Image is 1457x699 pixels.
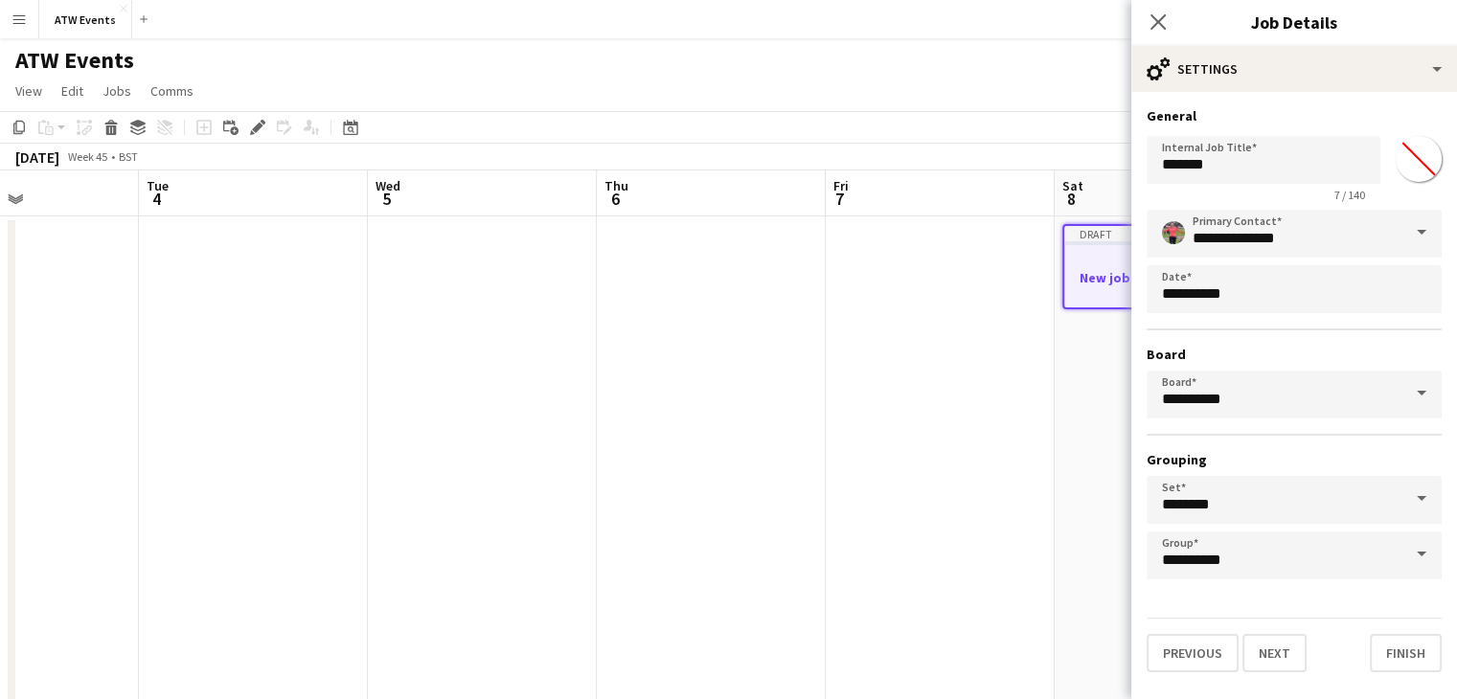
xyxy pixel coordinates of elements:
[373,188,400,210] span: 5
[831,188,849,210] span: 7
[15,82,42,100] span: View
[1319,188,1380,202] span: 7 / 140
[1147,451,1442,468] h3: Grouping
[119,149,138,164] div: BST
[147,177,169,194] span: Tue
[15,46,134,75] h1: ATW Events
[1064,269,1275,286] h3: New job
[61,82,83,100] span: Edit
[54,79,91,103] a: Edit
[150,82,194,100] span: Comms
[1062,177,1083,194] span: Sat
[376,177,400,194] span: Wed
[1064,226,1275,241] div: Draft
[602,188,628,210] span: 6
[8,79,50,103] a: View
[1062,224,1277,309] app-job-card: DraftNew job
[604,177,628,194] span: Thu
[1131,10,1457,34] h3: Job Details
[1131,46,1457,92] div: Settings
[15,147,59,167] div: [DATE]
[1059,188,1083,210] span: 8
[63,149,111,164] span: Week 45
[144,188,169,210] span: 4
[1147,346,1442,363] h3: Board
[95,79,139,103] a: Jobs
[39,1,132,38] button: ATW Events
[833,177,849,194] span: Fri
[143,79,201,103] a: Comms
[102,82,131,100] span: Jobs
[1147,107,1442,124] h3: General
[1242,634,1307,672] button: Next
[1147,634,1239,672] button: Previous
[1370,634,1442,672] button: Finish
